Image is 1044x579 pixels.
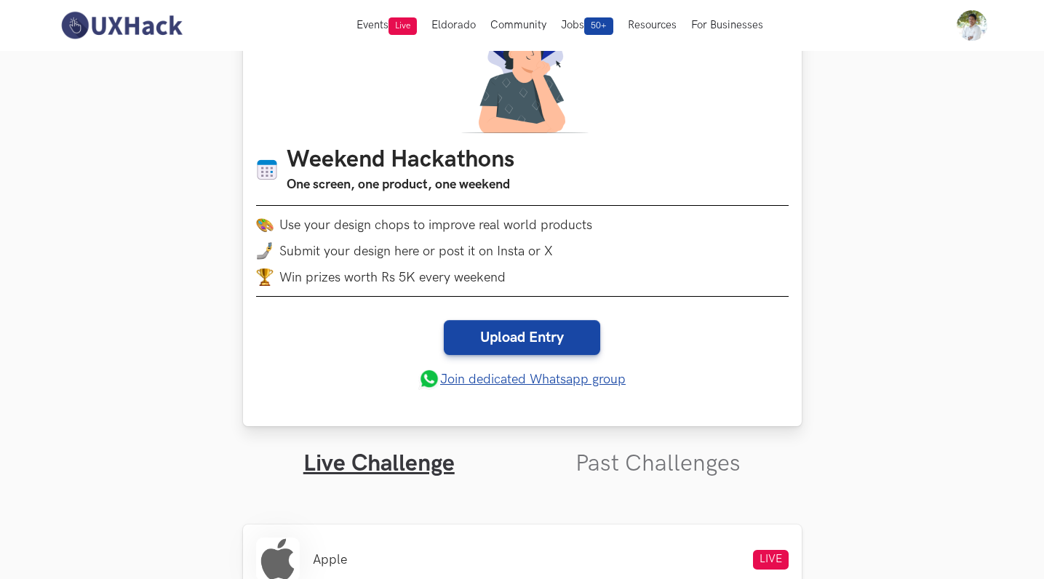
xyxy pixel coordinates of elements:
[57,10,186,41] img: UXHack-logo.png
[418,368,440,390] img: whatsapp.png
[256,242,274,260] img: mobile-in-hand.png
[256,216,789,233] li: Use your design chops to improve real world products
[279,244,553,259] span: Submit your design here or post it on Insta or X
[256,216,274,233] img: palette.png
[584,17,613,35] span: 50+
[256,268,274,286] img: trophy.png
[243,426,802,478] ul: Tabs Interface
[287,175,514,195] h3: One screen, one product, one weekend
[388,17,417,35] span: Live
[957,10,987,41] img: Your profile pic
[256,159,278,181] img: Calendar icon
[256,268,789,286] li: Win prizes worth Rs 5K every weekend
[418,368,626,390] a: Join dedicated Whatsapp group
[575,450,741,478] a: Past Challenges
[753,550,789,570] span: LIVE
[287,146,514,175] h1: Weekend Hackathons
[303,450,455,478] a: Live Challenge
[313,552,347,567] li: Apple
[444,320,600,355] a: Upload Entry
